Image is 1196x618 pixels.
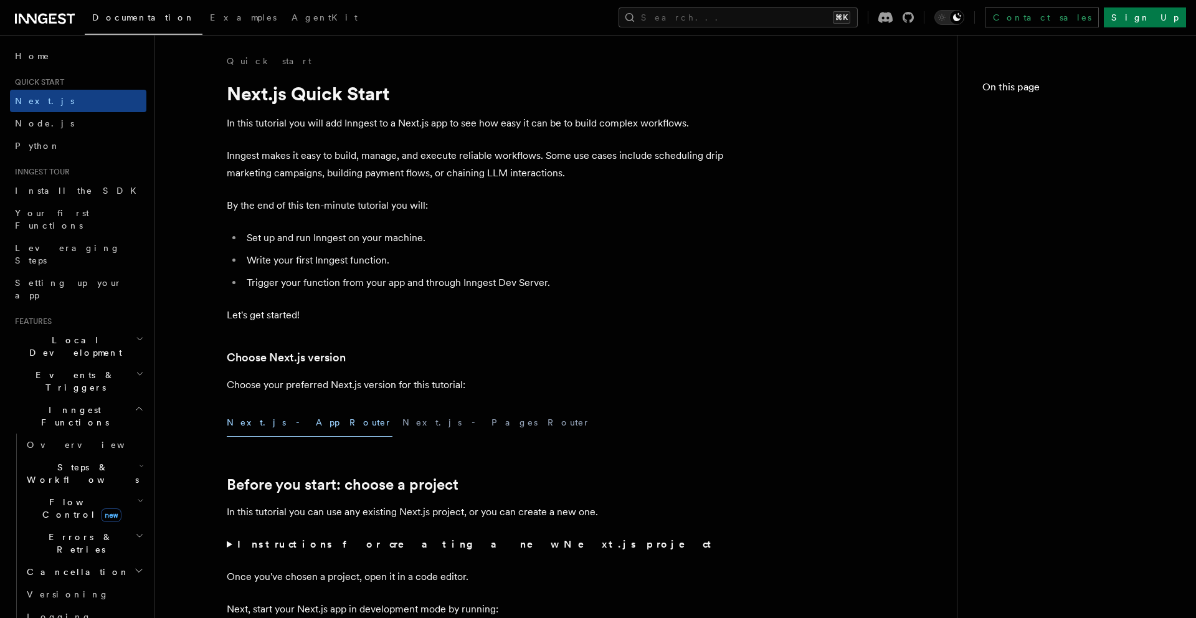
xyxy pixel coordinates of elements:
li: Write your first Inngest function. [243,252,725,269]
span: Local Development [10,334,136,359]
span: Inngest Functions [10,404,135,429]
span: Setting up your app [15,278,122,300]
h4: On this page [982,80,1171,100]
summary: Instructions for creating a new Next.js project [227,536,725,553]
a: Documentation [85,4,202,35]
a: Overview [22,434,146,456]
button: Flow Controlnew [22,491,146,526]
button: Steps & Workflows [22,456,146,491]
span: Leveraging Steps [15,243,120,265]
span: Steps & Workflows [22,461,139,486]
a: Node.js [10,112,146,135]
a: Install the SDK [10,179,146,202]
kbd: ⌘K [833,11,850,24]
span: Flow Control [22,496,137,521]
button: Local Development [10,329,146,364]
a: Choose Next.js version [227,349,346,366]
p: Next, start your Next.js app in development mode by running: [227,601,725,618]
a: AgentKit [284,4,365,34]
a: Contact sales [985,7,1099,27]
span: Home [15,50,50,62]
a: Leveraging Steps [10,237,146,272]
p: In this tutorial you will add Inngest to a Next.js app to see how easy it can be to build complex... [227,115,725,132]
h1: Next.js Quick Start [227,82,725,105]
button: Next.js - Pages Router [402,409,591,437]
a: Quick start [227,55,311,67]
li: Set up and run Inngest on your machine. [243,229,725,247]
span: Events & Triggers [10,369,136,394]
button: Errors & Retries [22,526,146,561]
button: Cancellation [22,561,146,583]
a: Setting up your app [10,272,146,307]
p: Let's get started! [227,307,725,324]
a: Python [10,135,146,157]
span: Python [15,141,60,151]
strong: Instructions for creating a new Next.js project [237,538,716,550]
span: Overview [27,440,155,450]
p: Once you've chosen a project, open it in a code editor. [227,568,725,586]
button: Next.js - App Router [227,409,392,437]
span: Your first Functions [15,208,89,231]
a: Versioning [22,583,146,606]
span: Documentation [92,12,195,22]
span: Examples [210,12,277,22]
span: Install the SDK [15,186,144,196]
span: Errors & Retries [22,531,135,556]
button: Toggle dark mode [934,10,964,25]
a: Next.js [10,90,146,112]
p: Inngest makes it easy to build, manage, and execute reliable workflows. Some use cases include sc... [227,147,725,182]
a: Sign Up [1104,7,1186,27]
span: Quick start [10,77,64,87]
a: Examples [202,4,284,34]
p: In this tutorial you can use any existing Next.js project, or you can create a new one. [227,503,725,521]
span: new [101,508,121,522]
p: By the end of this ten-minute tutorial you will: [227,197,725,214]
a: Before you start: choose a project [227,476,458,493]
span: Node.js [15,118,74,128]
span: Features [10,316,52,326]
span: Inngest tour [10,167,70,177]
button: Search...⌘K [619,7,858,27]
li: Trigger your function from your app and through Inngest Dev Server. [243,274,725,292]
button: Inngest Functions [10,399,146,434]
span: AgentKit [292,12,358,22]
a: Home [10,45,146,67]
span: Cancellation [22,566,130,578]
button: Events & Triggers [10,364,146,399]
span: Next.js [15,96,74,106]
p: Choose your preferred Next.js version for this tutorial: [227,376,725,394]
span: Versioning [27,589,109,599]
a: Your first Functions [10,202,146,237]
